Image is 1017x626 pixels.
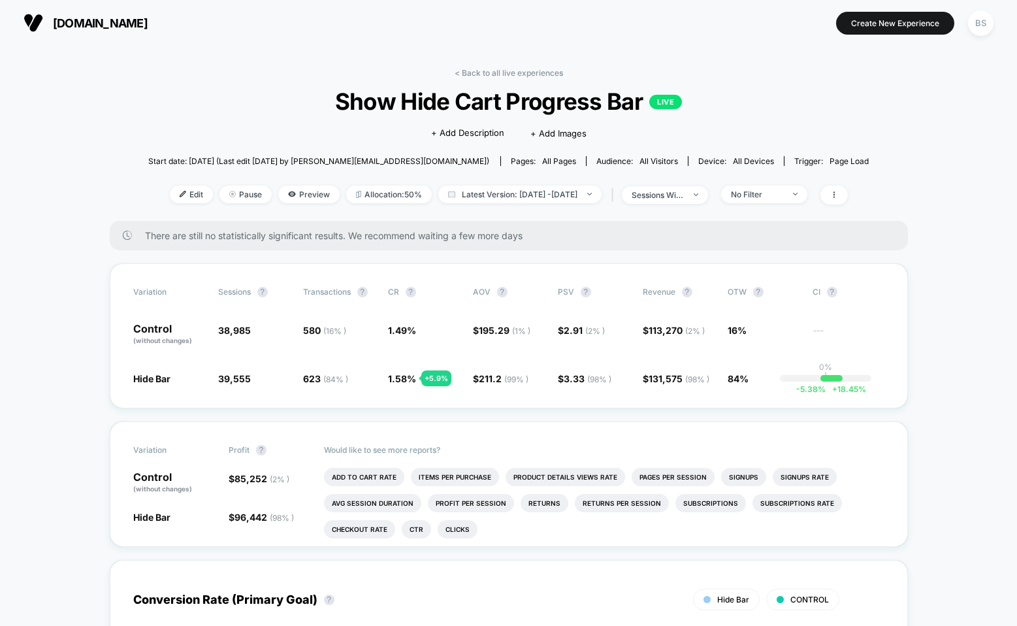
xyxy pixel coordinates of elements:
[836,12,954,35] button: Create New Experience
[234,473,289,484] span: 85,252
[184,88,833,115] span: Show Hide Cart Progress Bar
[728,287,799,297] span: OTW
[438,186,602,203] span: Latest Version: [DATE] - [DATE]
[511,156,576,166] div: Pages:
[256,445,266,455] button: ?
[581,287,591,297] button: ?
[402,520,431,538] li: Ctr
[148,156,489,166] span: Start date: [DATE] (Last edit [DATE] by [PERSON_NAME][EMAIL_ADDRESS][DOMAIN_NAME])
[596,156,678,166] div: Audience:
[473,373,528,384] span: $
[639,156,678,166] span: All Visitors
[133,485,192,493] span: (without changes)
[632,468,715,486] li: Pages Per Session
[303,373,348,384] span: 623
[813,327,884,346] span: ---
[303,325,346,336] span: 580
[731,189,783,199] div: No Filter
[813,287,884,297] span: CI
[218,287,251,297] span: Sessions
[133,373,170,384] span: Hide Bar
[608,186,622,205] span: |
[685,326,705,336] span: ( 2 % )
[649,325,705,336] span: 113,270
[324,595,334,605] button: ?
[728,325,747,336] span: 16%
[234,512,294,523] span: 96,442
[479,373,528,384] span: 211.2
[793,193,798,195] img: end
[324,445,884,455] p: Would like to see more reports?
[790,595,829,604] span: CONTROL
[270,474,289,484] span: ( 2 % )
[218,325,251,336] span: 38,985
[643,287,675,297] span: Revenue
[257,287,268,297] button: ?
[504,374,528,384] span: ( 99 % )
[346,186,432,203] span: Allocation: 50%
[455,68,563,78] a: < Back to all live experiences
[773,468,837,486] li: Signups Rate
[180,191,186,197] img: edit
[968,10,993,36] div: BS
[324,520,395,538] li: Checkout Rate
[964,10,997,37] button: BS
[497,287,508,297] button: ?
[219,186,272,203] span: Pause
[512,326,530,336] span: ( 1 % )
[558,287,574,297] span: PSV
[688,156,784,166] span: Device:
[473,287,491,297] span: AOV
[356,191,361,198] img: rebalance
[827,287,837,297] button: ?
[830,156,869,166] span: Page Load
[324,468,404,486] li: Add To Cart Rate
[133,323,205,346] p: Control
[694,193,698,196] img: end
[473,325,530,336] span: $
[406,287,416,297] button: ?
[421,371,451,386] div: + 5.9 %
[323,326,346,336] span: ( 16 % )
[229,473,289,484] span: $
[685,374,709,384] span: ( 98 % )
[133,337,192,344] span: (without changes)
[558,325,605,336] span: $
[542,156,576,166] span: all pages
[303,287,351,297] span: Transactions
[824,372,827,382] p: |
[575,494,669,512] li: Returns Per Session
[558,373,611,384] span: $
[270,513,294,523] span: ( 98 % )
[564,325,605,336] span: 2.91
[229,445,250,455] span: Profit
[357,287,368,297] button: ?
[20,12,152,33] button: [DOMAIN_NAME]
[585,326,605,336] span: ( 2 % )
[324,494,421,512] li: Avg Session Duration
[721,468,766,486] li: Signups
[643,373,709,384] span: $
[796,384,826,394] span: -5.38 %
[752,494,842,512] li: Subscriptions Rate
[53,16,148,30] span: [DOMAIN_NAME]
[388,373,416,384] span: 1.58 %
[448,191,455,197] img: calendar
[717,595,749,604] span: Hide Bar
[24,13,43,33] img: Visually logo
[218,373,251,384] span: 39,555
[649,95,682,109] p: LIVE
[819,362,832,372] p: 0%
[229,191,236,197] img: end
[411,468,499,486] li: Items Per Purchase
[649,373,709,384] span: 131,575
[145,230,882,241] span: There are still no statistically significant results. We recommend waiting a few more days
[675,494,746,512] li: Subscriptions
[587,193,592,195] img: end
[133,287,205,297] span: Variation
[521,494,568,512] li: Returns
[428,494,514,512] li: Profit Per Session
[323,374,348,384] span: ( 84 % )
[133,472,216,494] p: Control
[133,445,205,455] span: Variation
